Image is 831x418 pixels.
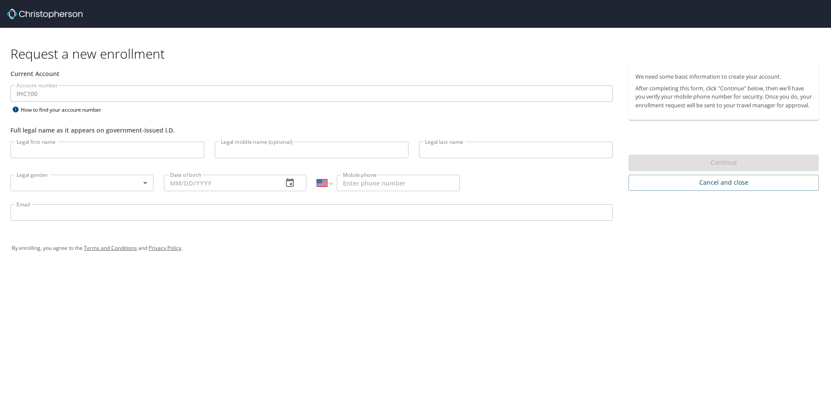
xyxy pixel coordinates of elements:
a: Privacy Policy [149,244,181,252]
input: MM/DD/YYYY [164,175,276,191]
div: Full legal name as it appears on government-issued I.D. [10,126,613,135]
img: cbt logo [7,9,83,19]
div: How to find your account number [10,104,119,115]
div: ​ [10,175,153,191]
p: After completing this form, click "Continue" below, then we'll have you verify your mobile phone ... [635,84,812,109]
button: Cancel and close [628,175,819,191]
a: Terms and Conditions [84,244,137,252]
div: By enrolling, you agree to the and . [12,237,819,259]
h1: Request a new enrollment [10,45,826,62]
p: We need some basic information to create your account. [635,73,812,81]
div: Current Account [10,69,613,78]
span: Cancel and close [635,177,812,188]
input: Enter phone number [337,175,460,191]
